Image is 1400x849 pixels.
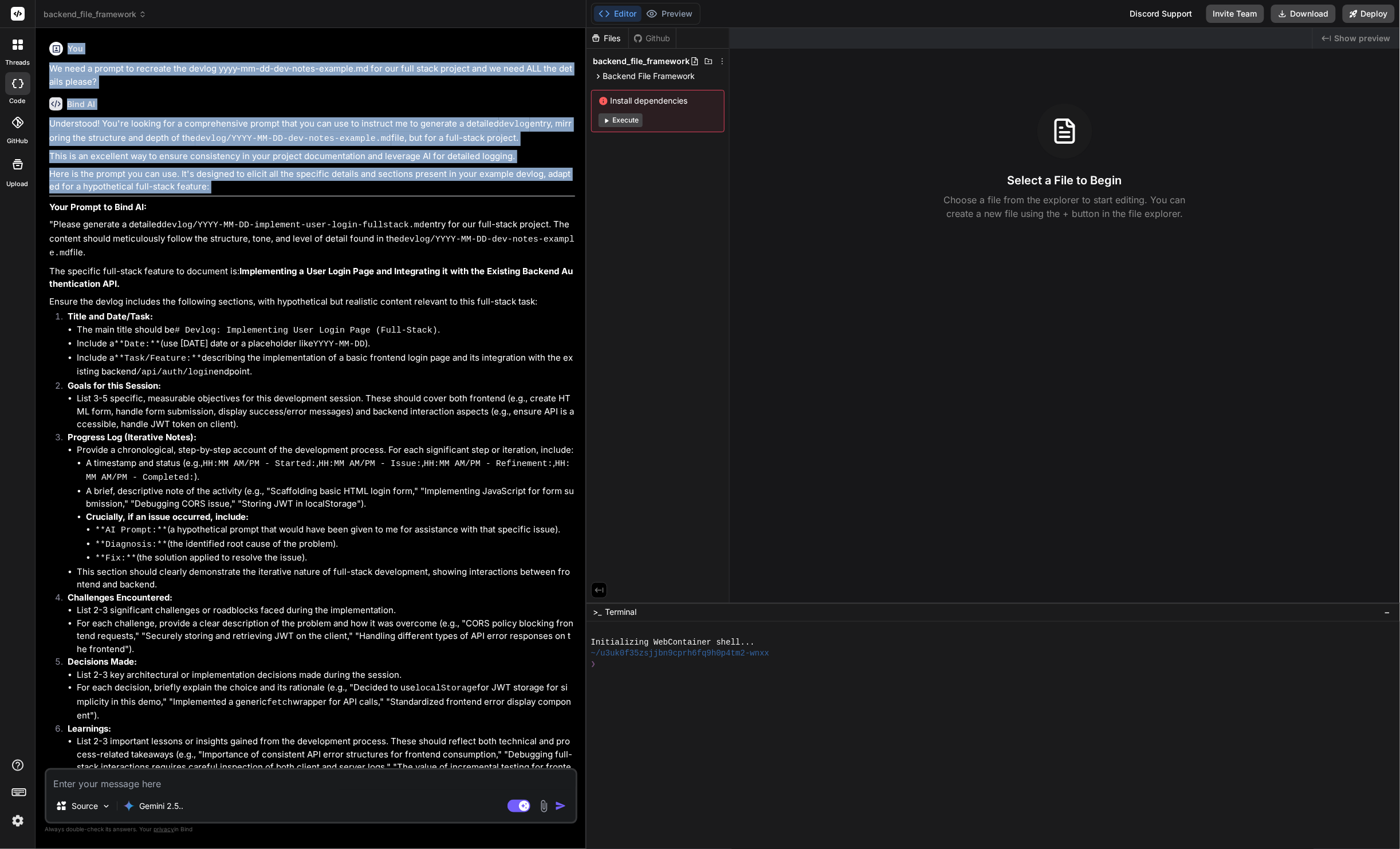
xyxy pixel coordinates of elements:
[937,193,1193,220] p: Choose a file from the explorer to start editing. You can create a new file using the + button in...
[203,459,316,469] code: HH:MM AM/PM - Started:
[591,659,596,670] span: ❯
[45,824,577,835] p: Always double-check its answers. Your in Bind
[313,339,365,349] code: YYYY-MM-DD
[162,220,424,230] code: devlog/YYYY-MM-DD-implement-user-login-fullstack.md
[68,43,83,54] h6: You
[7,136,28,146] label: GitHub
[175,326,438,335] code: # Devlog: Implementing User Login Page (Full-Stack)
[415,684,477,693] code: localStorage
[95,523,575,538] li: (a hypothetical prompt that would have been given to me for assistance with that specific issue).
[86,485,575,511] li: A brief, descriptive note of the activity (e.g., "Scaffolding basic HTML login form," "Implementi...
[7,179,29,189] label: Upload
[49,265,575,291] p: The specific full-stack feature to document is:
[68,592,172,603] strong: Challenges Encountered:
[68,311,153,322] strong: Title and Date/Task:
[591,637,755,648] span: Initializing WebContainer shell...
[123,800,135,812] img: Gemini 2.5 Pro
[86,457,575,485] li: A timestamp and status (e.g., , , , ).
[77,337,575,352] li: Include a (use [DATE] date or a placeholder like ).
[72,800,98,812] p: Source
[49,218,575,260] p: "Please generate a detailed entry for our full-stack project. The content should meticulously fol...
[591,648,770,659] span: ~/u3uk0f35zsjjbn9cprh6fq9h0p4tm2-wnxx
[1343,5,1395,23] button: Deploy
[1008,172,1122,188] h3: Select a File to Begin
[555,800,567,812] img: icon
[68,723,111,734] strong: Learnings:
[77,566,575,591] li: This section should clearly demonstrate the iterative nature of full-stack development, showing i...
[77,604,575,617] li: List 2-3 significant challenges or roadblocks faced during the implementation.
[499,120,530,129] code: devlog
[599,95,717,106] span: Install dependencies
[195,134,391,144] code: devlog/YYYY-MM-DD-dev-notes-example.md
[1271,5,1336,23] button: Download
[67,98,95,110] h6: Bind AI
[49,295,575,309] p: Ensure the devlog includes the following sections, with hypothetical but realistic content releva...
[8,811,27,831] img: settings
[49,62,575,88] p: We need a prompt to recreate the devlog yyyy-mm-dd-dev-notes-example.md for our full stack projec...
[49,117,575,145] p: Understood! You're looking for a comprehensive prompt that you can use to instruct me to generate...
[77,735,575,787] li: List 2-3 important lessons or insights gained from the development process. These should reflect ...
[95,551,575,566] li: (the solution applied to resolve the issue).
[594,6,642,22] button: Editor
[68,380,161,391] strong: Goals for this Session:
[49,150,575,163] p: This is an excellent way to ensure consistency in your project documentation and leverage AI for ...
[44,9,147,20] span: backend_file_framework
[5,58,30,68] label: threads
[101,801,111,811] img: Pick Models
[424,459,553,469] code: HH:MM AM/PM - Refinement:
[10,96,26,106] label: code
[95,538,575,552] li: (the identified root cause of the problem).
[1382,603,1393,621] button: −
[1206,5,1264,23] button: Invite Team
[599,113,643,127] button: Execute
[1385,606,1391,618] span: −
[267,698,293,708] code: fetch
[77,617,575,656] li: For each challenge, provide a clear description of the problem and how it was overcome (e.g., "CO...
[603,70,695,82] span: Backend File Framework
[68,656,137,667] strong: Decisions Made:
[77,352,575,380] li: Include a describing the implementation of a basic frontend login page and its integration with t...
[77,669,575,682] li: List 2-3 key architectural or implementation decisions made during the session.
[49,266,573,290] strong: Implementing a User Login Page and Integrating it with the Existing Backend Authentication API.
[1123,5,1200,23] div: Discord Support
[49,202,147,212] strong: Your Prompt to Bind AI:
[139,800,183,812] p: Gemini 2.5..
[77,392,575,431] li: List 3-5 specific, measurable objectives for this development session. These should cover both fr...
[537,800,550,813] img: attachment
[77,681,575,722] li: For each decision, briefly explain the choice and its rationale (e.g., "Decided to use for JWT st...
[68,432,196,443] strong: Progress Log (Iterative Notes):
[77,323,575,338] li: The main title should be .
[1335,33,1391,44] span: Show preview
[605,606,637,618] span: Terminal
[593,606,602,618] span: >_
[642,6,698,22] button: Preview
[587,33,628,44] div: Files
[77,444,575,566] li: Provide a chronological, step-by-step account of the development process. For each significant st...
[86,511,249,522] strong: Crucially, if an issue occurred, include:
[593,56,690,67] span: backend_file_framework
[629,33,676,44] div: Github
[49,168,575,194] p: Here is the prompt you can use. It's designed to elicit all the specific details and sections pre...
[136,368,214,377] code: /api/auth/login
[154,826,174,832] span: privacy
[318,459,422,469] code: HH:MM AM/PM - Issue:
